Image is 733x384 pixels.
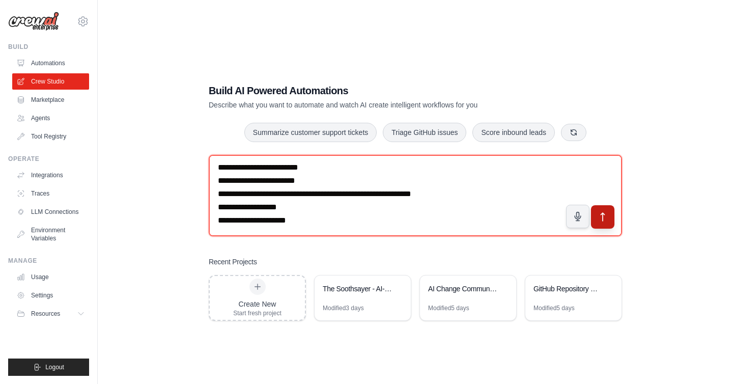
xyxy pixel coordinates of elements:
[566,205,589,228] button: Click to speak your automation idea
[209,84,551,98] h1: Build AI Powered Automations
[8,12,59,31] img: Logo
[533,304,575,312] div: Modified 5 days
[31,310,60,318] span: Resources
[12,306,89,322] button: Resources
[12,222,89,246] a: Environment Variables
[233,309,281,317] div: Start fresh project
[244,123,377,142] button: Summarize customer support tickets
[12,110,89,126] a: Agents
[12,204,89,220] a: LLM Connections
[428,284,498,294] div: AI Change Communications Management System with Comprehensive Scoring and Link Analysis
[8,155,89,163] div: Operate
[383,123,466,142] button: Triage GitHub issues
[682,335,733,384] iframe: Chat Widget
[533,284,603,294] div: GitHub Repository Management System
[8,359,89,376] button: Logout
[323,284,392,294] div: The Soothsayer - AI-Powered Decision Intelligence Platform
[233,299,281,309] div: Create New
[8,43,89,51] div: Build
[12,92,89,108] a: Marketplace
[12,287,89,304] a: Settings
[45,363,64,371] span: Logout
[12,185,89,202] a: Traces
[561,124,586,141] button: Get new suggestions
[472,123,555,142] button: Score inbound leads
[209,100,551,110] p: Describe what you want to automate and watch AI create intelligent workflows for you
[8,257,89,265] div: Manage
[12,73,89,90] a: Crew Studio
[209,257,257,267] h3: Recent Projects
[12,269,89,285] a: Usage
[323,304,364,312] div: Modified 3 days
[12,55,89,71] a: Automations
[12,128,89,145] a: Tool Registry
[12,167,89,183] a: Integrations
[428,304,469,312] div: Modified 5 days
